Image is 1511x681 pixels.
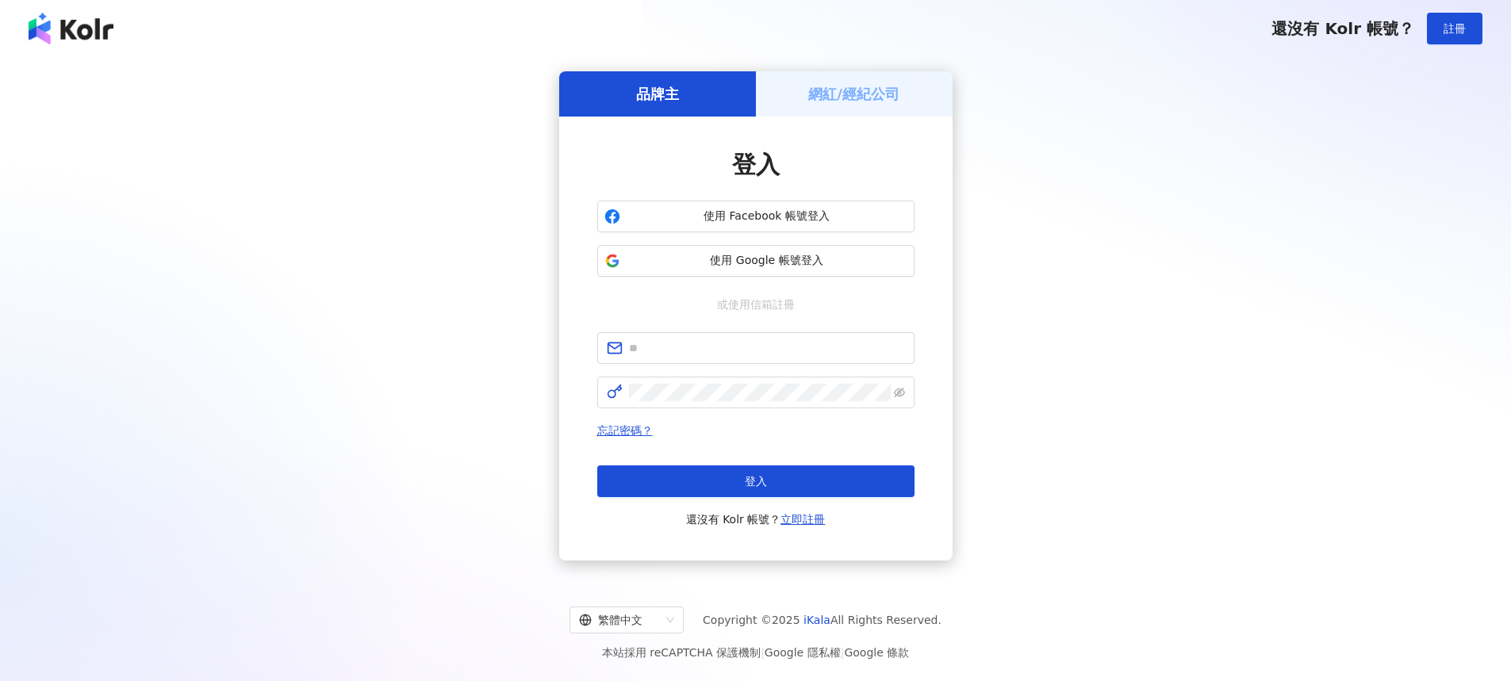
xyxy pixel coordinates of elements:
a: 立即註冊 [780,513,825,526]
span: | [841,646,845,659]
a: 忘記密碼？ [597,424,653,437]
span: 使用 Google 帳號登入 [627,253,907,269]
span: 登入 [745,475,767,488]
span: 還沒有 Kolr 帳號？ [1271,19,1414,38]
h5: 品牌主 [636,84,679,104]
a: iKala [803,614,830,626]
button: 登入 [597,465,915,497]
div: 繁體中文 [579,607,660,633]
span: 使用 Facebook 帳號登入 [627,209,907,224]
span: 登入 [732,151,780,178]
span: eye-invisible [894,387,905,398]
button: 使用 Facebook 帳號登入 [597,201,915,232]
span: | [761,646,765,659]
span: 還沒有 Kolr 帳號？ [686,510,826,529]
a: Google 條款 [844,646,909,659]
img: logo [29,13,113,44]
span: 註冊 [1444,22,1466,35]
a: Google 隱私權 [765,646,841,659]
span: Copyright © 2025 All Rights Reserved. [703,610,941,629]
span: 本站採用 reCAPTCHA 保護機制 [602,643,909,662]
button: 使用 Google 帳號登入 [597,245,915,277]
span: 或使用信箱註冊 [706,296,806,313]
h5: 網紅/經紀公司 [808,84,899,104]
button: 註冊 [1427,13,1482,44]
